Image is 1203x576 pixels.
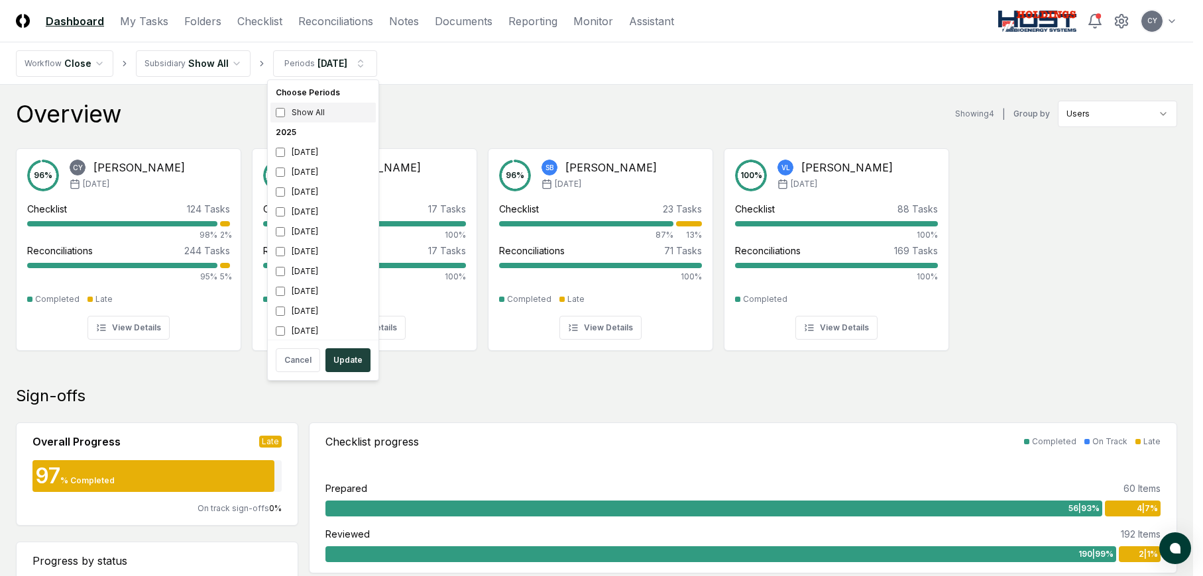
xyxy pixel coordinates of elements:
[270,103,376,122] div: Show All
[270,202,376,222] div: [DATE]
[270,242,376,262] div: [DATE]
[270,262,376,281] div: [DATE]
[325,348,371,372] button: Update
[270,182,376,202] div: [DATE]
[270,321,376,341] div: [DATE]
[270,222,376,242] div: [DATE]
[270,142,376,162] div: [DATE]
[270,301,376,321] div: [DATE]
[276,348,320,372] button: Cancel
[270,162,376,182] div: [DATE]
[270,83,376,103] div: Choose Periods
[270,122,376,142] div: 2025
[270,281,376,301] div: [DATE]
